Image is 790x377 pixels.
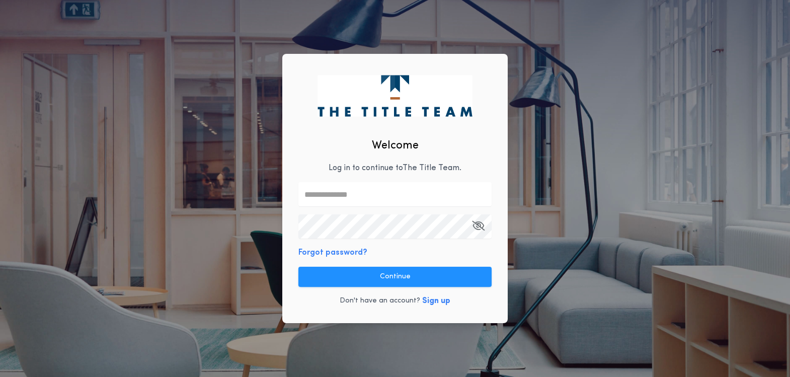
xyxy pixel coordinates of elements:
p: Log in to continue to The Title Team . [329,162,461,174]
button: Continue [298,267,492,287]
button: Forgot password? [298,247,367,259]
h2: Welcome [372,137,419,154]
img: logo [318,75,472,116]
p: Don't have an account? [340,296,420,306]
button: Sign up [422,295,450,307]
